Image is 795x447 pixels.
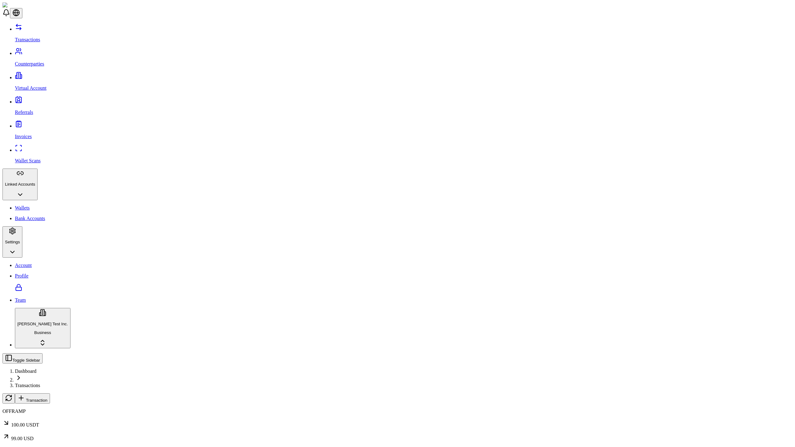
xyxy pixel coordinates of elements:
a: Team [15,297,793,303]
a: Transactions [15,26,793,43]
img: ShieldPay Logo [2,2,39,8]
p: OFFRAMP [2,409,793,414]
button: Toggle Sidebar [2,353,43,363]
a: Wallet Scans [15,147,793,164]
p: Wallet Scans [15,158,793,164]
span: Transaction [26,398,47,403]
p: Transactions [15,37,793,43]
p: [PERSON_NAME] Test Inc. [17,322,68,326]
a: Virtual Account [15,75,793,91]
a: Counterparties [15,51,793,67]
span: Toggle Sidebar [12,358,40,363]
button: Transaction [15,393,50,404]
p: Counterparties [15,61,793,67]
a: Profile [15,273,793,292]
a: Account [15,263,793,268]
a: Invoices [15,123,793,139]
a: Dashboard [15,368,36,374]
a: Bank Accounts [15,216,793,221]
p: Virtual Account [15,85,793,91]
p: Linked Accounts [5,182,35,187]
p: Profile [15,273,793,279]
p: Business [17,330,68,335]
p: Invoices [15,134,793,139]
a: Referrals [15,99,793,115]
a: Transactions [15,383,40,388]
nav: breadcrumb [2,368,793,388]
p: Referrals [15,110,793,115]
p: 100.00 USDT [2,419,793,428]
button: [PERSON_NAME] Test Inc.Business [15,308,70,348]
p: 99.00 USD [2,433,793,441]
button: Linked Accounts [2,169,38,200]
a: Wallets [15,205,793,211]
p: Settings [5,240,20,244]
button: Settings [2,226,22,258]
